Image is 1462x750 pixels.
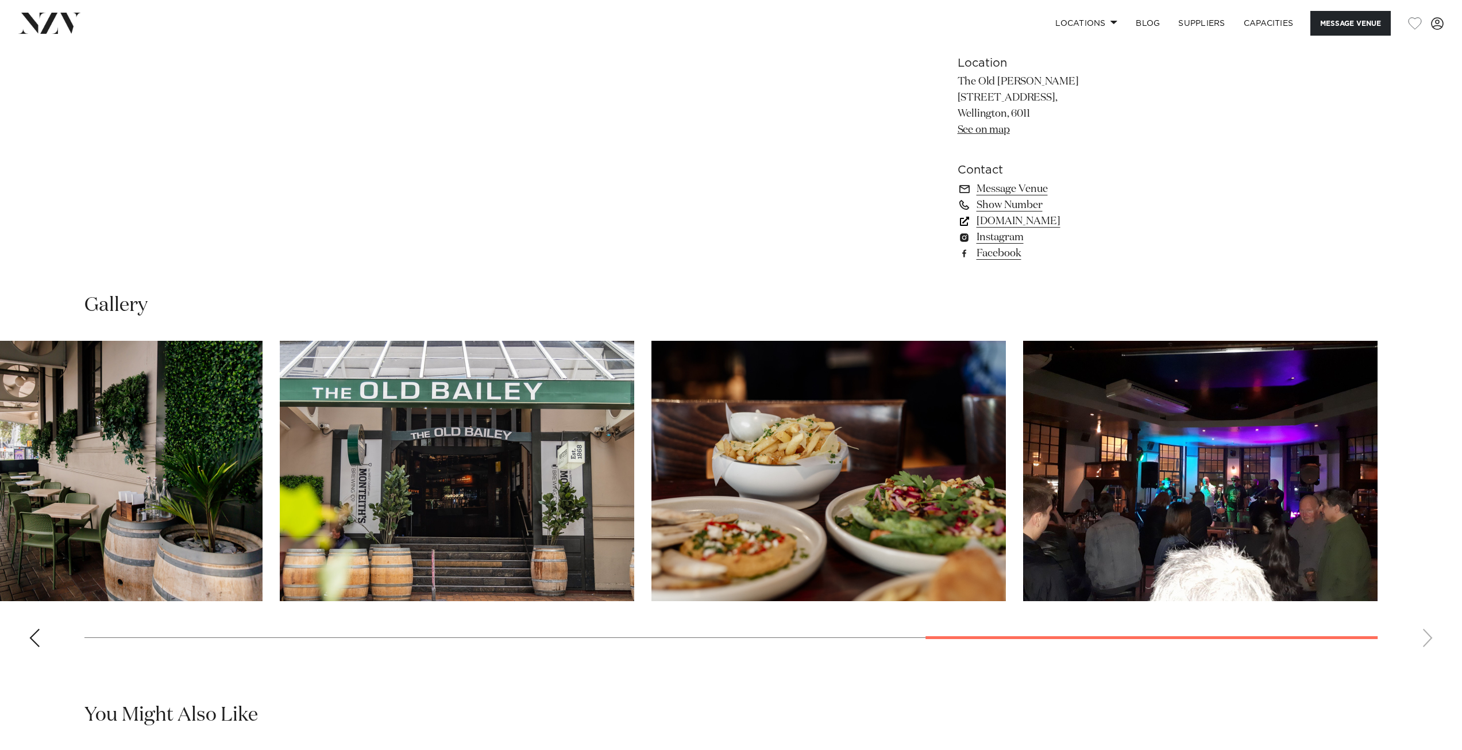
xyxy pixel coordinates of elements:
swiper-slide: 9 / 10 [651,341,1006,601]
p: The Old [PERSON_NAME] [STREET_ADDRESS], Wellington, 6011 [958,74,1145,139]
swiper-slide: 8 / 10 [280,341,634,601]
a: Capacities [1235,11,1303,36]
h6: Contact [958,161,1145,179]
a: See on map [958,125,1010,135]
button: Message Venue [1310,11,1391,36]
a: Show Number [958,197,1145,213]
a: Facebook [958,245,1145,261]
h2: Gallery [84,293,148,318]
swiper-slide: 10 / 10 [1023,341,1378,601]
h6: Location [958,55,1145,72]
img: nzv-logo.png [18,13,81,33]
a: BLOG [1127,11,1169,36]
h2: You Might Also Like [84,702,258,728]
a: [DOMAIN_NAME] [958,213,1145,229]
a: Instagram [958,229,1145,245]
a: Locations [1046,11,1127,36]
a: Message Venue [958,181,1145,197]
a: SUPPLIERS [1169,11,1234,36]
